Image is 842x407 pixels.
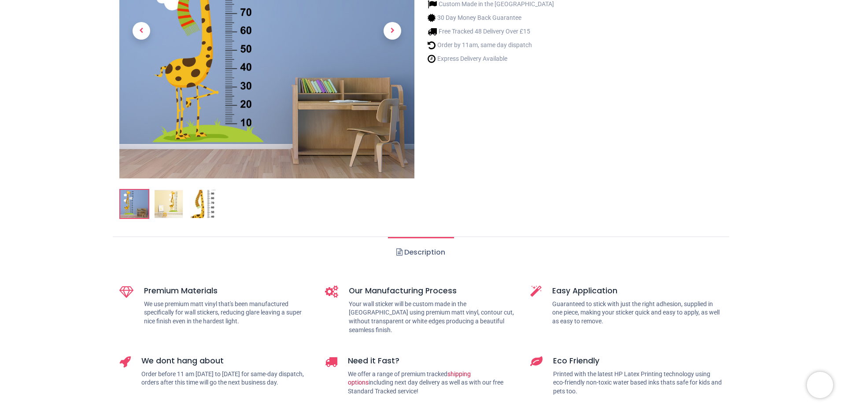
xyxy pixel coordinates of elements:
p: We use premium matt vinyl that's been manufactured specifically for wall stickers, reducing glare... [144,300,312,326]
img: Cool Giraffe Height Chart Wall Sticker TestTest [120,190,148,218]
iframe: Brevo live chat [807,372,833,398]
p: We offer a range of premium tracked including next day delivery as well as with our free Standard... [348,370,517,396]
img: WS-45952-02 [155,190,183,218]
h5: Premium Materials [144,285,312,296]
li: 30 Day Money Back Guarantee [428,13,554,22]
img: WS-45952-03 [189,190,217,218]
span: Next [384,22,401,40]
p: Your wall sticker will be custom made in the [GEOGRAPHIC_DATA] using premium matt vinyl, contour ... [349,300,517,334]
h5: We dont hang about [141,355,312,366]
a: Description [388,237,454,268]
li: Free Tracked 48 Delivery Over £15 [428,27,554,36]
h5: Easy Application [552,285,723,296]
p: Printed with the latest HP Latex Printing technology using eco-friendly non-toxic water based ink... [553,370,723,396]
h5: Need it Fast? [348,355,517,366]
h5: Our Manufacturing Process [349,285,517,296]
li: Express Delivery Available [428,54,554,63]
span: Previous [133,22,150,40]
h5: Eco Friendly [553,355,723,366]
li: Order by 11am, same day dispatch [428,41,554,50]
p: Order before 11 am [DATE] to [DATE] for same-day dispatch, orders after this time will go the nex... [141,370,312,387]
p: Guaranteed to stick with just the right adhesion, supplied in one piece, making your sticker quic... [552,300,723,326]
